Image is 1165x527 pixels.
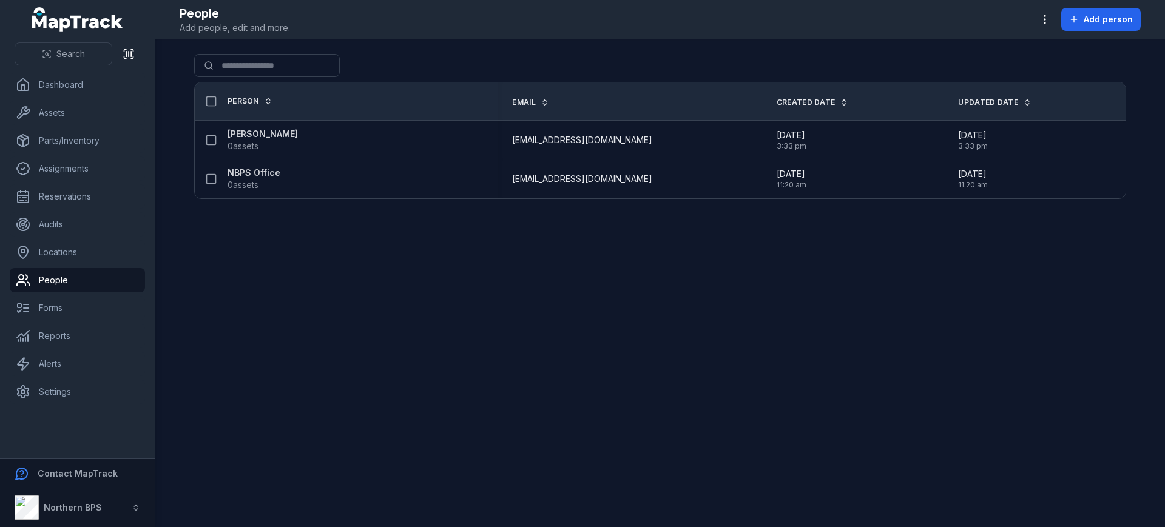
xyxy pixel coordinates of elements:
span: 0 assets [228,140,258,152]
a: Parts/Inventory [10,129,145,153]
span: Updated Date [958,98,1018,107]
strong: NBPS Office [228,167,280,179]
a: Assets [10,101,145,125]
a: Reservations [10,184,145,209]
button: Add person [1061,8,1141,31]
strong: Contact MapTrack [38,468,118,478]
span: [DATE] [777,168,806,180]
span: [EMAIL_ADDRESS][DOMAIN_NAME] [512,173,652,185]
time: 9/5/2025, 11:20:06 AM [958,168,988,190]
a: NBPS Office0assets [228,167,280,191]
a: Locations [10,240,145,264]
a: [PERSON_NAME]0assets [228,128,298,152]
span: 3:33 pm [777,141,806,151]
span: Add person [1084,13,1133,25]
a: Settings [10,380,145,404]
a: Dashboard [10,73,145,97]
a: Reports [10,324,145,348]
span: Search [56,48,85,60]
span: Add people, edit and more. [180,22,290,34]
button: Search [15,42,112,65]
a: Updated Date [958,98,1032,107]
span: [EMAIL_ADDRESS][DOMAIN_NAME] [512,134,652,146]
span: 3:33 pm [958,141,988,151]
span: [DATE] [777,129,806,141]
time: 9/3/2025, 3:33:38 PM [777,129,806,151]
strong: [PERSON_NAME] [228,128,298,140]
a: Forms [10,296,145,320]
a: Alerts [10,352,145,376]
a: Audits [10,212,145,237]
time: 9/5/2025, 11:20:06 AM [777,168,806,190]
a: Email [512,98,549,107]
span: Created Date [777,98,836,107]
a: MapTrack [32,7,123,32]
a: Person [228,96,272,106]
h2: People [180,5,290,22]
a: Assignments [10,156,145,181]
span: Person [228,96,259,106]
a: Created Date [777,98,849,107]
span: 11:20 am [777,180,806,190]
span: [DATE] [958,168,988,180]
time: 9/3/2025, 3:33:38 PM [958,129,988,151]
span: [DATE] [958,129,988,141]
span: 0 assets [228,179,258,191]
span: 11:20 am [958,180,988,190]
strong: Northern BPS [44,502,102,512]
span: Email [512,98,536,107]
a: People [10,268,145,292]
